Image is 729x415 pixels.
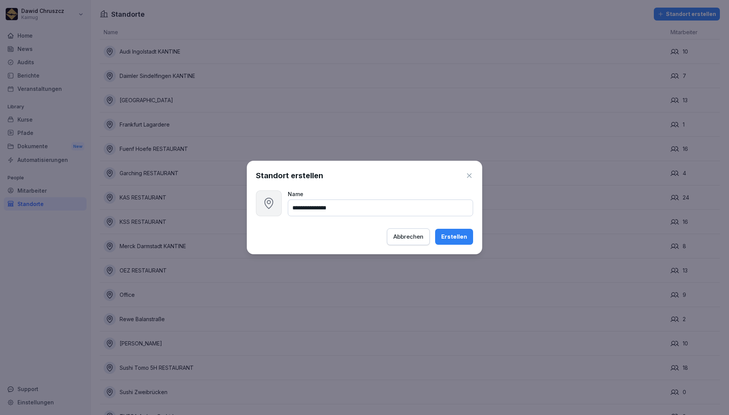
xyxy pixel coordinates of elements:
div: Abbrechen [393,233,423,241]
button: Erstellen [435,229,473,245]
button: Abbrechen [387,228,430,245]
span: Name [288,191,303,197]
div: Erstellen [441,233,467,241]
h1: Standort erstellen [256,170,323,181]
